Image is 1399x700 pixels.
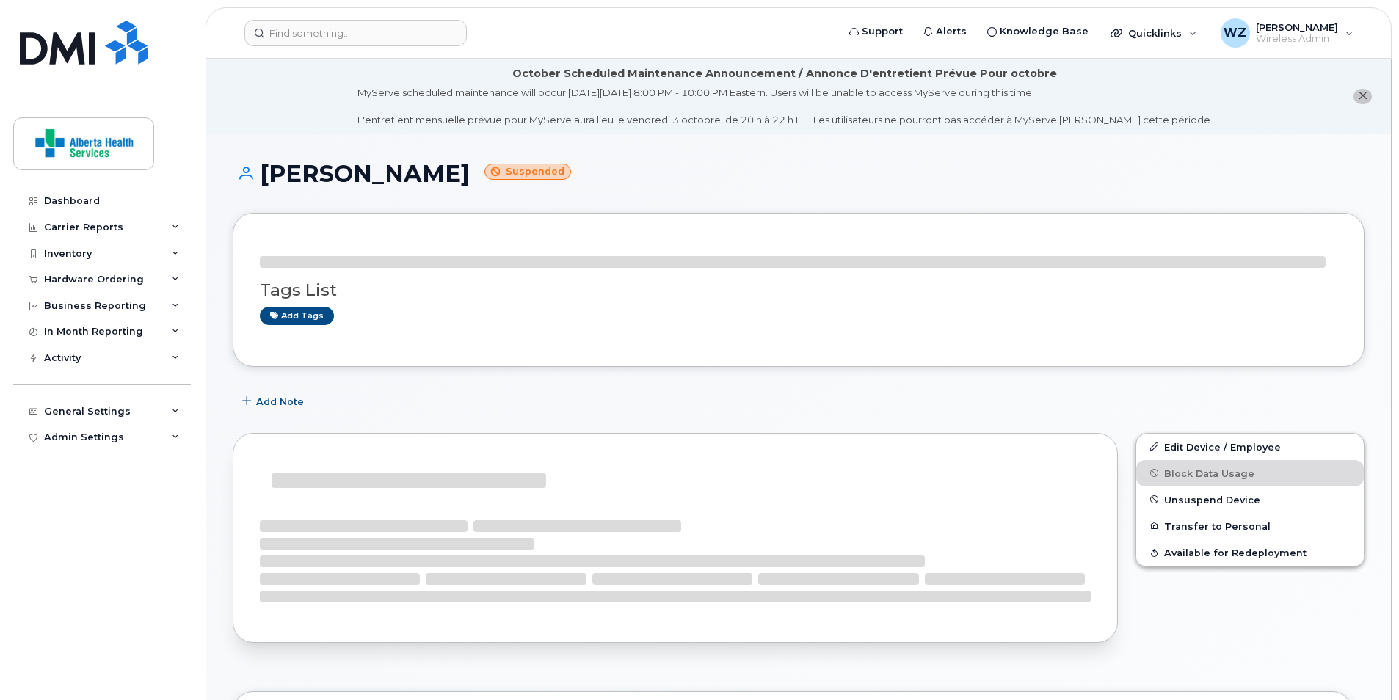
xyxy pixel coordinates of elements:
button: Block Data Usage [1136,460,1364,486]
button: Add Note [233,389,316,415]
a: Add tags [260,307,334,325]
span: Available for Redeployment [1164,547,1307,558]
button: Transfer to Personal [1136,513,1364,539]
small: Suspended [484,164,571,181]
h3: Tags List [260,281,1337,299]
button: Unsuspend Device [1136,486,1364,513]
span: Add Note [256,395,304,409]
a: Edit Device / Employee [1136,434,1364,460]
span: Unsuspend Device [1164,494,1260,505]
button: Available for Redeployment [1136,539,1364,566]
div: MyServe scheduled maintenance will occur [DATE][DATE] 8:00 PM - 10:00 PM Eastern. Users will be u... [357,86,1213,127]
h1: [PERSON_NAME] [233,161,1365,186]
button: close notification [1353,89,1372,104]
div: October Scheduled Maintenance Announcement / Annonce D'entretient Prévue Pour octobre [512,66,1057,81]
